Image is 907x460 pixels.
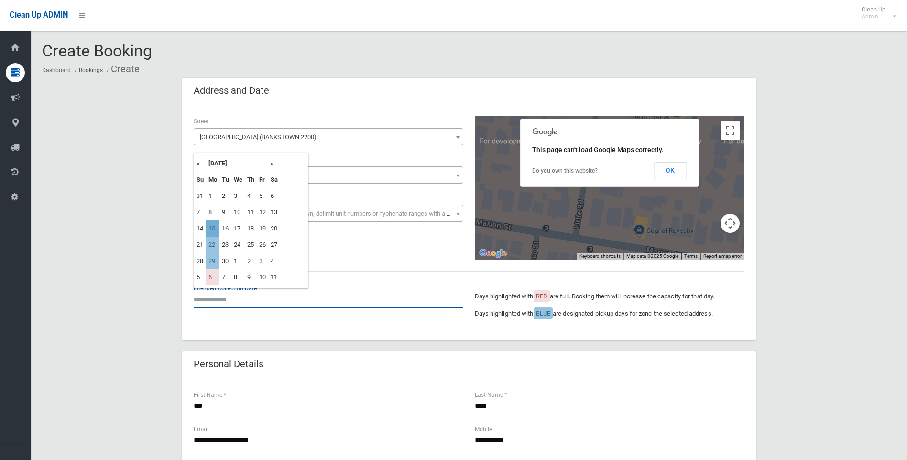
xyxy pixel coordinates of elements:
[536,310,550,317] span: BLUE
[257,253,268,269] td: 3
[477,247,509,260] a: Open this area in Google Maps (opens a new window)
[194,128,463,145] span: Little Road (BANKSTOWN 2200)
[654,162,687,179] button: OK
[206,269,219,285] td: 6
[194,172,206,188] th: Su
[196,131,461,144] span: Little Road (BANKSTOWN 2200)
[268,253,280,269] td: 4
[257,204,268,220] td: 12
[194,166,463,184] span: 1A
[721,121,740,140] button: Toggle fullscreen view
[268,269,280,285] td: 11
[219,172,231,188] th: Tu
[194,269,206,285] td: 5
[245,237,257,253] td: 25
[104,60,140,78] li: Create
[268,220,280,237] td: 20
[231,220,245,237] td: 17
[206,172,219,188] th: Mo
[194,155,206,172] th: «
[10,11,68,20] span: Clean Up ADMIN
[194,188,206,204] td: 31
[257,220,268,237] td: 19
[194,253,206,269] td: 28
[79,67,103,74] a: Bookings
[206,155,268,172] th: [DATE]
[477,247,509,260] img: Google
[257,269,268,285] td: 10
[196,169,461,182] span: 1A
[721,214,740,233] button: Map camera controls
[182,81,281,100] header: Address and Date
[579,253,621,260] button: Keyboard shortcuts
[42,41,152,60] span: Create Booking
[257,172,268,188] th: Fr
[219,188,231,204] td: 2
[200,210,467,217] span: Select the unit number from the dropdown, delimit unit numbers or hyphenate ranges with a comma
[268,204,280,220] td: 13
[245,269,257,285] td: 9
[532,167,598,174] a: Do you own this website?
[268,172,280,188] th: Sa
[219,237,231,253] td: 23
[231,253,245,269] td: 1
[268,237,280,253] td: 27
[182,355,275,373] header: Personal Details
[231,237,245,253] td: 24
[245,204,257,220] td: 11
[268,155,280,172] th: »
[703,253,742,259] a: Report a map error
[194,237,206,253] td: 21
[206,253,219,269] td: 29
[857,6,895,20] span: Clean Up
[536,293,547,300] span: RED
[231,204,245,220] td: 10
[219,253,231,269] td: 30
[257,188,268,204] td: 5
[532,146,664,153] span: This page can't load Google Maps correctly.
[231,172,245,188] th: We
[206,237,219,253] td: 22
[206,220,219,237] td: 15
[268,188,280,204] td: 6
[231,269,245,285] td: 8
[245,253,257,269] td: 2
[626,253,678,259] span: Map data ©2025 Google
[194,204,206,220] td: 7
[257,237,268,253] td: 26
[219,269,231,285] td: 7
[206,204,219,220] td: 8
[475,308,744,319] p: Days highlighted with are designated pickup days for zone the selected address.
[194,220,206,237] td: 14
[245,220,257,237] td: 18
[42,67,71,74] a: Dashboard
[684,253,698,259] a: Terms (opens in new tab)
[862,13,885,20] small: Admin
[206,188,219,204] td: 1
[219,204,231,220] td: 9
[475,291,744,302] p: Days highlighted with are full. Booking them will increase the capacity for that day.
[245,172,257,188] th: Th
[245,188,257,204] td: 4
[231,188,245,204] td: 3
[219,220,231,237] td: 16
